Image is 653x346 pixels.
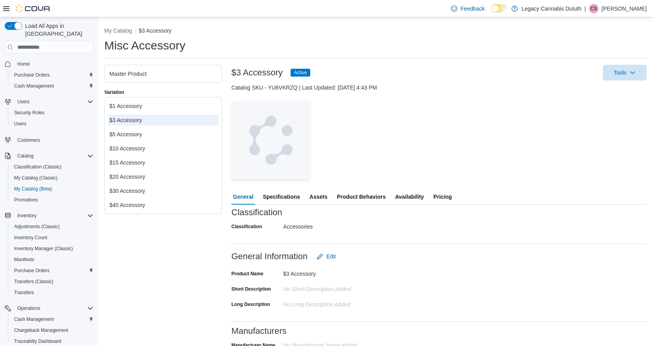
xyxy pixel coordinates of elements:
div: $1 Accessory [109,102,217,110]
label: Classification [231,223,262,230]
span: Chargeback Management [11,326,93,335]
button: Customers [2,134,96,145]
p: | [584,4,586,13]
span: Edit [326,253,336,260]
button: Inventory Count [8,232,96,243]
span: Cash Management [11,315,93,324]
button: Tools [603,65,647,81]
span: Operations [14,304,93,313]
span: Availability [395,189,424,205]
a: My Catalog (Classic) [11,173,61,183]
button: $3 Accessory [139,27,171,34]
label: Variation [104,89,124,95]
span: Users [11,119,93,128]
button: Adjustments (Classic) [8,221,96,232]
button: Inventory [14,211,40,220]
div: $5 Accessory [109,130,217,138]
span: Cash Management [14,83,54,89]
span: Active [291,69,311,77]
span: Transfers (Classic) [11,277,93,286]
img: Cova [16,5,51,13]
h3: Manufacturers [231,326,287,336]
div: No Long Description added [283,298,388,308]
span: Catalog [17,153,33,159]
span: Purchase Orders [14,267,50,274]
a: Inventory Manager (Classic) [11,244,76,253]
span: Users [14,121,26,127]
button: My Catalog (Beta) [8,183,96,194]
button: Users [2,96,96,107]
button: Edit [314,249,339,264]
a: Cash Management [11,315,57,324]
a: Classification (Classic) [11,162,65,172]
button: Purchase Orders [8,265,96,276]
span: Manifests [14,256,34,263]
span: Traceabilty Dashboard [14,338,61,344]
span: Cash Management [11,81,93,91]
a: Home [14,59,33,69]
div: $10 Accessory [109,145,217,152]
button: My Catalog [104,27,132,34]
a: Security Roles [11,108,47,117]
a: Adjustments (Classic) [11,222,63,231]
span: Security Roles [11,108,93,117]
span: Purchase Orders [11,70,93,80]
div: Master Product [109,70,217,78]
div: Accessories [283,220,388,230]
span: Inventory Manager (Classic) [14,245,73,252]
button: Classification (Classic) [8,161,96,172]
a: Promotions [11,195,41,205]
button: Cash Management [8,314,96,325]
button: Transfers [8,287,96,298]
span: Inventory Manager (Classic) [11,244,93,253]
span: Transfers [14,289,34,296]
button: Operations [14,304,44,313]
span: Users [14,97,93,106]
h3: Classification [231,208,282,217]
h3: $3 Accessory [231,68,283,77]
span: Cash Management [14,316,54,322]
label: Product Name [231,271,263,277]
div: Catalog SKU - YU6VKRZQ | Last Updated: [DATE] 4:43 PM [231,84,647,92]
label: Long Description [231,301,270,308]
input: Dark Mode [491,4,507,13]
button: Catalog [2,150,96,161]
span: Purchase Orders [14,72,50,78]
a: Cash Management [11,81,57,91]
label: Short Description [231,286,271,292]
span: Customers [17,137,40,143]
button: Inventory [2,210,96,221]
span: Classification (Classic) [11,162,93,172]
span: Home [17,61,30,67]
span: Purchase Orders [11,266,93,275]
button: Operations [2,303,96,314]
a: Customers [14,135,43,145]
span: Transfers [11,288,93,297]
span: Adjustments (Classic) [14,223,60,230]
div: Calvin Stuart [589,4,598,13]
span: Inventory Count [14,234,47,241]
button: Cash Management [8,81,96,92]
button: My Catalog (Classic) [8,172,96,183]
span: My Catalog (Classic) [11,173,93,183]
a: Users [11,119,29,128]
span: CS [591,4,597,13]
span: Operations [17,305,40,311]
img: Image for Cova Placeholder [231,101,310,179]
a: My Catalog (Beta) [11,184,55,194]
button: Purchase Orders [8,70,96,81]
button: Inventory Manager (Classic) [8,243,96,254]
span: My Catalog (Beta) [14,186,52,192]
a: Transfers (Classic) [11,277,56,286]
span: Classification (Classic) [14,164,62,170]
span: My Catalog (Beta) [11,184,93,194]
div: $3 Accessory [109,116,217,124]
nav: An example of EuiBreadcrumbs [104,27,647,36]
span: Pricing [433,189,452,205]
span: Active [294,69,307,76]
span: Users [17,99,29,105]
span: Traceabilty Dashboard [11,337,93,346]
span: Tools [614,69,627,77]
span: Load All Apps in [GEOGRAPHIC_DATA] [22,22,93,38]
a: Transfers [11,288,37,297]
